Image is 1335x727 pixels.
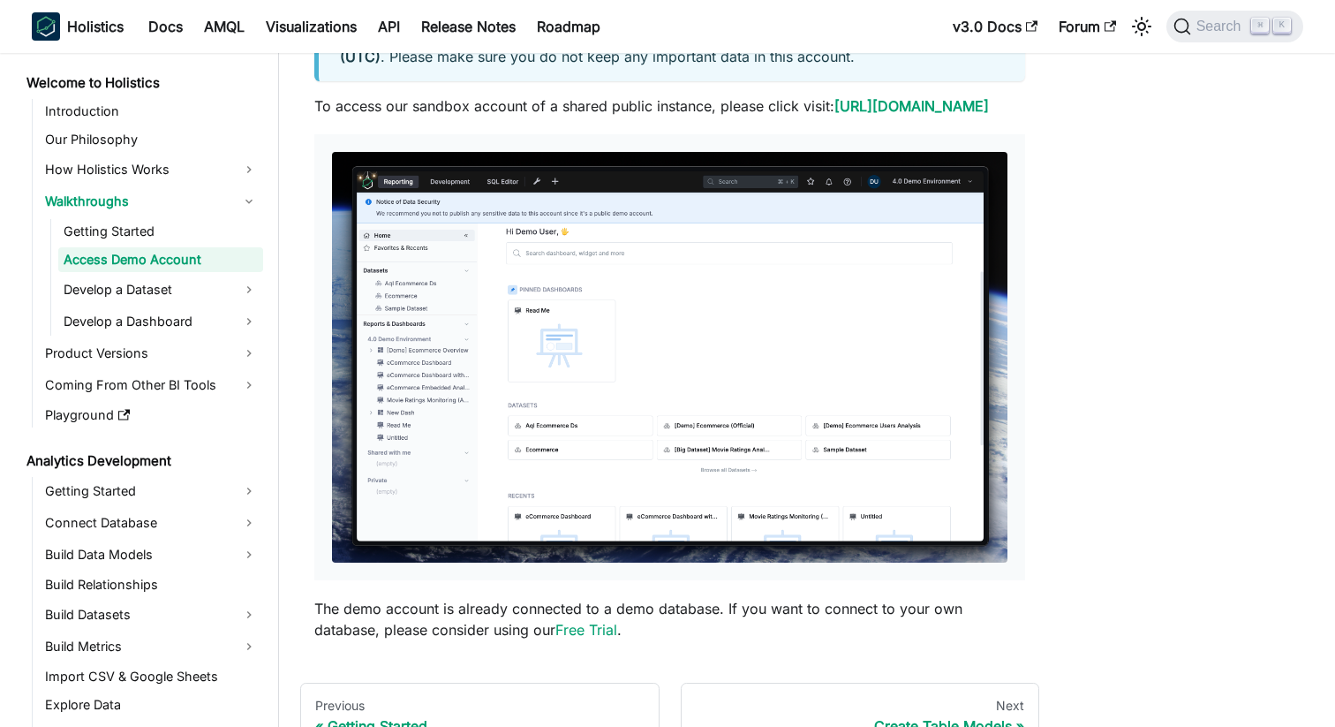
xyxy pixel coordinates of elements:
a: Develop a Dataset [58,276,263,304]
a: API [367,12,411,41]
a: Welcome to Holistics [21,71,263,95]
a: Build Data Models [40,541,263,569]
a: Roadmap [526,12,611,41]
a: Free Trial [555,621,617,639]
a: AMQL [193,12,255,41]
button: Switch between dark and light mode (currently light mode) [1128,12,1156,41]
a: Import CSV & Google Sheets [40,664,263,689]
a: Develop a Dashboard [58,307,263,336]
a: Release Notes [411,12,526,41]
a: Connect Database [40,509,263,537]
strong: every [DATE] at 5 PM (UTC) [340,27,980,65]
a: Introduction [40,99,263,124]
a: Build Datasets [40,601,263,629]
div: Next [696,698,1025,714]
a: Explore Data [40,693,263,717]
a: Docs [138,12,193,41]
a: Getting Started [40,477,263,505]
nav: Docs sidebar [14,53,279,727]
p: The demo account is already connected to a demo database. If you want to connect to your own data... [314,598,1025,640]
a: Walkthroughs [40,187,263,216]
a: How Holistics Works [40,155,263,184]
a: Coming From Other BI Tools [40,371,263,399]
div: Previous [315,698,645,714]
a: Product Versions [40,339,263,367]
kbd: K [1273,18,1291,34]
a: [URL][DOMAIN_NAME] [834,97,989,115]
a: Visualizations [255,12,367,41]
b: Holistics [67,16,124,37]
a: Build Metrics [40,632,263,661]
img: Holistics [32,12,60,41]
a: Build Relationships [40,572,263,597]
kbd: ⌘ [1251,18,1269,34]
a: Playground [40,403,263,428]
span: Search [1191,19,1252,34]
a: Getting Started [58,219,263,244]
a: Forum [1048,12,1127,41]
a: Our Philosophy [40,127,263,152]
a: Access Demo Account [58,247,263,272]
a: HolisticsHolistics [32,12,124,41]
button: Search (Command+K) [1166,11,1303,42]
p: To access our sandbox account of a shared public instance, please click visit: [314,95,1025,117]
a: v3.0 Docs [942,12,1048,41]
a: Analytics Development [21,449,263,473]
